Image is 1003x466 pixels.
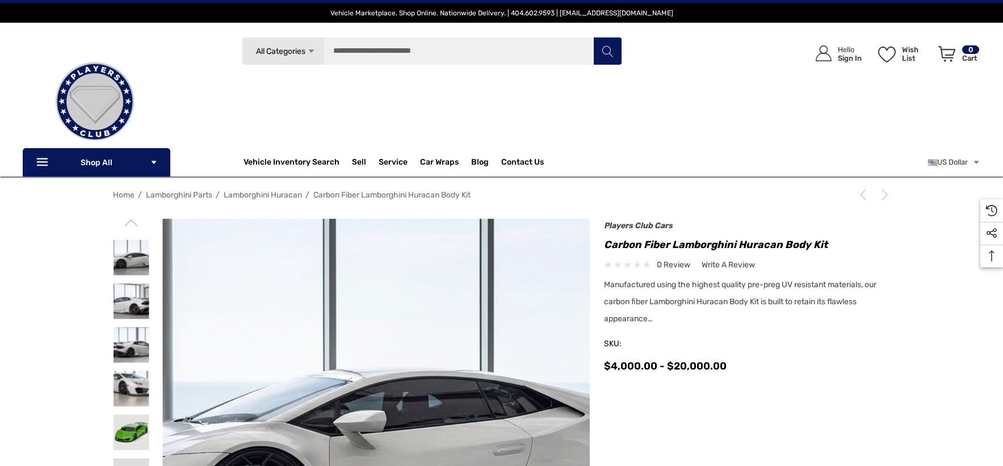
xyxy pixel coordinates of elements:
nav: Breadcrumb [113,185,891,205]
span: $4,000.00 - $20,000.00 [604,360,727,372]
svg: Icon User Account [816,45,832,61]
svg: Icon Arrow Down [307,47,316,56]
a: Blog [471,157,489,170]
a: All Categories Icon Arrow Down Icon Arrow Up [242,37,324,65]
p: Cart [962,54,979,62]
svg: Top [980,250,1003,262]
img: Players Club Carbon Fiber Lamborghini Huracan Body Kit [114,283,149,319]
span: SKU: [604,336,661,352]
svg: Go to slide 7 of 7 [124,216,138,230]
span: Car Wraps [420,157,459,170]
p: 0 [962,45,979,54]
a: Home [113,190,135,200]
svg: Icon Arrow Down [150,158,158,166]
img: Players Club | Cars For Sale [38,45,152,158]
span: Sell [352,157,366,170]
img: Players Club Carbon Fiber Lamborghini Huracan Body Kit [114,414,149,450]
a: Next [875,189,891,200]
a: Previous [857,189,873,200]
svg: Icon Line [35,156,52,169]
p: Wish List [902,45,932,62]
svg: Social Media [986,228,997,239]
img: Players Club Carbon Fiber Lamborghini Huracan Body Kit [114,371,149,406]
a: Wish List Wish List [873,34,933,73]
button: Search [593,37,622,65]
a: Write a Review [702,258,755,272]
span: 0 review [657,258,690,272]
a: Lamborghini Huracan [224,190,302,200]
svg: Wish List [878,47,896,62]
a: Sign in [803,34,867,73]
span: Vehicle Marketplace. Shop Online. Nationwide Delivery. | 404.602.9593 | [EMAIL_ADDRESS][DOMAIN_NAME] [330,9,673,17]
a: Service [379,157,408,170]
p: Shop All [23,148,170,177]
h1: Carbon Fiber Lamborghini Huracan Body Kit [604,236,891,254]
span: Manufactured using the highest quality pre-preg UV resistant materials, our carbon fiber Lamborgh... [604,280,876,324]
svg: Recently Viewed [986,205,997,216]
img: Players Club Carbon Fiber Lamborghini Huracan Body Kit [114,327,149,363]
svg: Review Your Cart [938,46,955,62]
a: Cart with 0 items [933,34,980,78]
a: USD [928,151,980,174]
img: Players Club Carbon Fiber Lamborghini Huracan Body Kit [114,240,149,275]
a: Carbon Fiber Lamborghini Huracan Body Kit [313,190,471,200]
span: All Categories [255,47,305,56]
p: Sign In [838,54,862,62]
a: Car Wraps [420,151,471,174]
a: Vehicle Inventory Search [244,157,339,170]
a: Sell [352,151,379,174]
a: Contact Us [501,157,544,170]
p: Hello [838,45,862,54]
a: Lamborghini Parts [146,190,212,200]
a: Players Club Cars [604,221,673,230]
span: Write a Review [702,260,755,270]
